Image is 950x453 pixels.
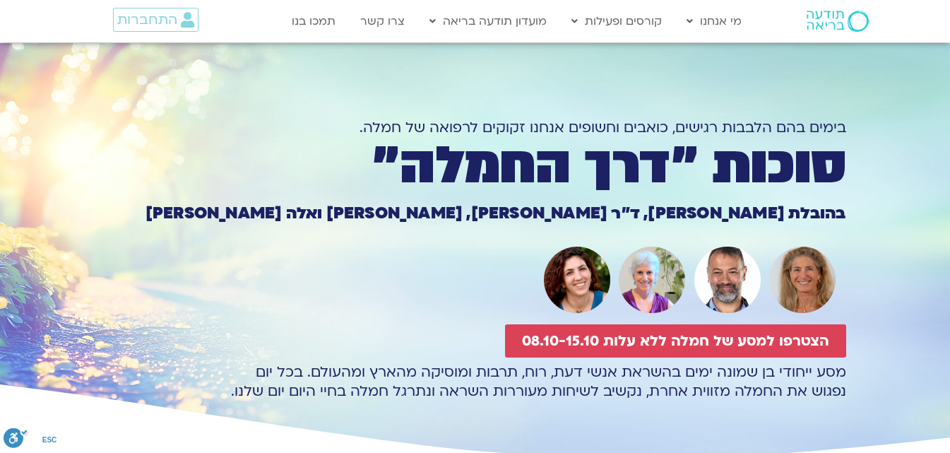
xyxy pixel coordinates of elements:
a: צרו קשר [353,8,412,35]
h1: בהובלת [PERSON_NAME], ד״ר [PERSON_NAME], [PERSON_NAME] ואלה [PERSON_NAME] [105,206,846,221]
a: תמכו בנו [285,8,343,35]
a: התחברות [113,8,198,32]
img: תודעה בריאה [807,11,869,32]
span: התחברות [117,12,177,28]
a: הצטרפו למסע של חמלה ללא עלות 08.10-15.10 [505,324,846,358]
p: מסע ייחודי בן שמונה ימים בהשראת אנשי דעת, רוח, תרבות ומוסיקה מהארץ ומהעולם. בכל יום נפגוש את החמל... [105,363,846,401]
a: קורסים ופעילות [564,8,669,35]
h1: בימים בהם הלבבות רגישים, כואבים וחשופים אנחנו זקוקים לרפואה של חמלה. [105,118,846,137]
span: הצטרפו למסע של חמלה ללא עלות 08.10-15.10 [522,333,829,349]
a: מי אנחנו [679,8,749,35]
a: מועדון תודעה בריאה [422,8,554,35]
h1: סוכות ״דרך החמלה״ [105,142,846,190]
